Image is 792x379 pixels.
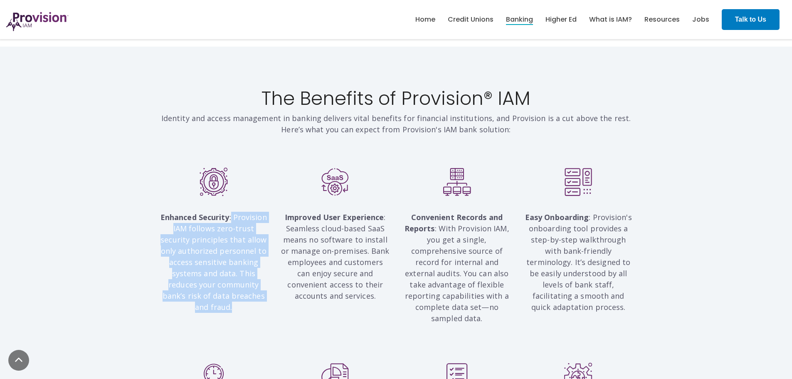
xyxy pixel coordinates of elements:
[159,88,633,109] h2: The Benefits of Provision® IAM
[589,12,632,27] a: What is IAM?
[405,212,503,233] strong: Convenient Records and Reports
[722,9,780,30] a: Talk to Us
[160,212,267,312] span: : Provision IAM follows zero-trust security principles that allow only authorized personnel to ac...
[402,201,512,324] p: : With Provision IAM, you get a single, comprehensive source of record for internal and external ...
[644,12,680,27] a: Resources
[525,212,589,222] strong: Easy Onboarding
[545,12,577,27] a: Higher Ed
[160,212,229,222] strong: Enhanced Security
[564,168,592,196] img: Onboarding_Dashboard
[735,16,766,23] strong: Talk to Us
[443,168,471,196] img: Single_Source
[692,12,709,27] a: Jobs
[159,113,633,135] p: Identity and access management in banking delivers vital benefits for financial institutions, and...
[448,12,493,27] a: Credit Unions
[6,12,69,31] img: ProvisionIAM-Logo-Purple
[281,212,390,301] span: : Seamless cloud-based SaaS means no software to install or manage on-premises. Bank employees an...
[409,6,716,33] nav: menu
[321,168,349,196] img: Saas
[506,12,533,27] a: Banking
[200,168,228,196] img: security
[285,212,384,222] strong: Improved User Experience
[415,12,435,27] a: Home
[524,201,633,313] p: : Provision's onboarding tool provides a step-by-step walkthrough with bank-friendly terminology....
